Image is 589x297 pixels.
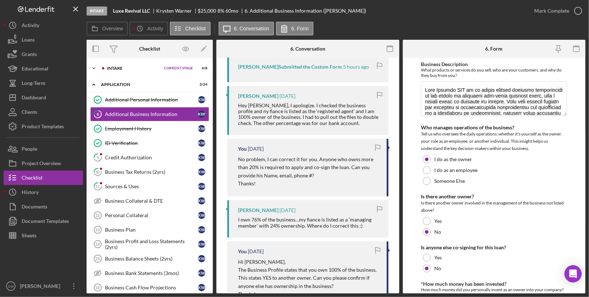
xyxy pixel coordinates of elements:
div: Project Overview [22,156,61,172]
div: [PERSON_NAME] [238,93,278,99]
p: No problem, I can correct it for you. Anyone who owns more than 20% is required to apply and co-s... [238,155,379,180]
div: Krysten Warner [156,8,198,14]
div: People [22,142,37,158]
div: Sources & Uses [105,184,198,189]
div: Clients [22,105,37,121]
div: Mark Complete [534,4,569,18]
time: 2025-09-25 17:08 [248,146,264,152]
button: Checklist [4,171,83,185]
div: Business Profit and Loss Statements (2yrs) [105,238,198,250]
a: 9Credit AuthorizationKW [90,150,209,165]
time: 2025-09-25 18:10 [280,93,295,99]
div: Additional Personal Information [105,97,198,103]
label: I do as an employee [434,167,478,173]
div: K W [198,255,205,262]
tspan: 11 [96,184,100,189]
button: Long-Term [4,76,83,90]
button: Product Templates [4,119,83,134]
div: Personal Collateral [105,212,198,218]
a: Business Collateral & DTEKW [90,194,209,208]
a: ID VerificationKW [90,136,209,150]
div: Intake [107,66,161,70]
button: Document Templates [4,214,83,228]
div: History [22,185,39,201]
div: [PERSON_NAME] Submitted the Custom Form [238,64,342,70]
a: Employment HistoryKW [90,121,209,136]
text: CW [8,284,14,288]
div: Documents [22,199,47,216]
tspan: 6 [97,112,99,116]
b: Luxe Revival LLC [113,8,150,14]
button: History [4,185,83,199]
label: No [434,266,441,271]
tspan: 14 [95,242,100,246]
div: Document Templates [22,214,69,230]
button: Checklist [170,22,211,35]
div: 4 / 8 [194,66,207,70]
div: Employment History [105,126,198,132]
button: People [4,142,83,156]
div: I own 76% of the business…my fiance is listed as a ‘managing member’ with 24% ownership. Where do... [238,217,381,228]
tspan: 12 [95,213,100,218]
button: Mark Complete [527,4,585,18]
div: What products or services do you sell, who are your customers, and why do they buy from you? [421,67,567,78]
label: I do as the owner [434,156,472,162]
div: Is there another owner? [421,194,567,199]
button: Grants [4,47,83,61]
label: 6. Conversation [234,26,269,31]
div: 6. Conversation [290,46,325,52]
div: Educational [22,61,48,78]
div: ID Verification [105,140,198,146]
label: 6. Form [291,26,309,31]
div: Grants [22,47,37,63]
tspan: 15 [95,257,100,261]
a: 10Business Tax Returns (2yrs)KW [90,165,209,179]
label: Overview [102,26,123,31]
div: Dashboard [22,90,46,107]
label: Checklist [185,26,206,31]
div: Additional Business Information [105,111,198,117]
p: The Business Profile states that you own 100% of the business. This states YES to another owner. ... [238,266,379,290]
div: [PERSON_NAME] [18,279,65,295]
button: Sheets [4,228,83,243]
a: Activity [4,18,83,33]
div: Intake [87,7,107,16]
div: Business Collateral & DTE [105,198,198,204]
div: Tell us who oversees the daily operations: whether it's yourself as the owner, your role as an em... [421,130,567,152]
a: Additional Personal InformationKW [90,92,209,107]
button: 6. Form [276,22,313,35]
div: Business Tax Returns (2yrs) [105,169,198,175]
div: K W [198,96,205,103]
a: 11Sources & UsesKW [90,179,209,194]
div: Checklist [22,171,43,187]
div: Credit Authorization [105,155,198,160]
button: Educational [4,61,83,76]
a: Business Bank Statements (3mos)KW [90,266,209,280]
a: 14Business Profit and Loss Statements (2yrs)KW [90,237,209,251]
tspan: 13 [95,228,100,232]
button: Loans [4,33,83,47]
div: 8 % [217,8,224,14]
div: Is there another owner involved in the management of the business not listed above? [421,199,567,214]
div: Who manages operations of the business? [421,125,567,130]
div: Business Bank Statements (3mos) [105,270,198,276]
button: Project Overview [4,156,83,171]
button: Dashboard [4,90,83,105]
label: Yes [434,255,442,261]
div: Activity [22,18,39,34]
label: Business Description [421,61,468,67]
div: Hey [PERSON_NAME], I apologize. I checked the business profile and ny fiance is listed as the ‘re... [238,103,381,126]
tspan: 16 [95,285,100,290]
time: 2025-09-25 15:30 [248,249,264,254]
div: K W [198,154,205,161]
div: K W [198,125,205,132]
